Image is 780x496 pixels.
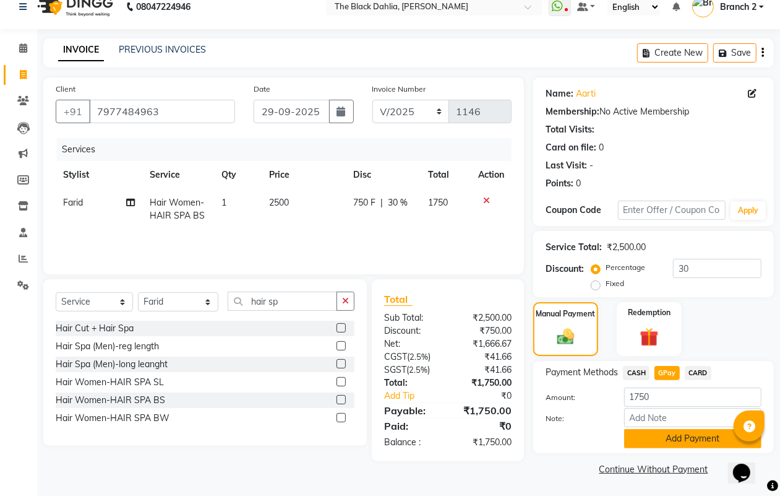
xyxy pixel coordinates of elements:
span: 2.5% [409,365,427,375]
input: Add Note [624,408,761,427]
span: CARD [685,366,711,380]
div: Sub Total: [375,311,448,324]
span: SGST [384,364,406,375]
div: Membership: [546,105,599,118]
span: Farid [63,197,83,208]
button: Add Payment [624,429,761,448]
button: Create New [637,43,708,63]
div: Hair Women-HAIR SPA SL [56,376,164,389]
div: 0 [599,141,604,154]
input: Amount [624,388,761,407]
span: 1750 [428,197,448,208]
div: ( ) [375,350,448,363]
div: Payable: [375,403,448,418]
label: Note: [536,413,614,424]
span: CGST [384,351,407,362]
input: Search by Name/Mobile/Email/Code [89,100,235,123]
div: Net: [375,337,448,350]
div: Hair Cut + Hair Spa [56,322,134,335]
div: Service Total: [546,241,602,254]
label: Manual Payment [536,308,596,320]
div: Last Visit: [546,159,587,172]
a: Aarti [576,87,596,100]
div: Points: [546,177,573,190]
div: ₹2,500.00 [607,241,646,254]
a: INVOICE [58,39,104,61]
span: Total [384,293,413,306]
div: Name: [546,87,573,100]
div: Discount: [546,263,584,276]
th: Stylist [56,161,142,189]
div: ₹1,666.67 [448,337,521,350]
div: ₹2,500.00 [448,311,521,324]
div: Hair Spa (Men)-reg length [56,340,159,353]
button: +91 [56,100,90,123]
div: - [589,159,593,172]
span: 30 % [388,196,408,209]
span: | [380,196,383,209]
label: Fixed [606,278,624,289]
img: _cash.svg [552,327,580,347]
div: Hair Women-HAIR SPA BW [56,412,169,425]
label: Amount: [536,392,614,403]
input: Enter Offer / Coupon Code [618,201,726,220]
div: Coupon Code [546,204,617,217]
label: Percentage [606,262,645,273]
div: 0 [576,177,581,190]
button: Save [713,43,756,63]
th: Action [471,161,512,189]
th: Qty [214,161,262,189]
div: ₹1,750.00 [448,376,521,389]
div: ₹41.66 [448,363,521,376]
span: CASH [623,366,649,380]
div: Card on file: [546,141,596,154]
img: _gift.svg [634,326,664,349]
div: ₹0 [460,389,521,402]
th: Disc [346,161,421,189]
div: ₹0 [448,419,521,433]
button: Apply [731,201,766,220]
div: ₹1,750.00 [448,436,521,449]
label: Redemption [628,307,671,318]
th: Total [421,161,471,189]
div: Paid: [375,419,448,433]
label: Date [254,84,270,95]
div: ₹1,750.00 [448,403,521,418]
div: ( ) [375,363,448,376]
div: Total: [375,376,448,389]
span: GPay [654,366,680,380]
a: PREVIOUS INVOICES [119,44,206,55]
span: Hair Women-HAIR SPA BS [150,197,205,221]
div: ₹41.66 [448,350,521,363]
span: Branch 2 [720,1,756,14]
a: Add Tip [375,389,460,402]
span: Payment Methods [546,366,618,379]
span: 750 F [353,196,375,209]
div: ₹750.00 [448,324,521,337]
div: Discount: [375,324,448,337]
th: Price [262,161,346,189]
label: Invoice Number [372,84,426,95]
div: No Active Membership [546,105,761,118]
span: 2.5% [409,352,428,362]
div: Hair Spa (Men)-long leanght [56,358,168,371]
th: Service [142,161,214,189]
a: Continue Without Payment [536,463,771,476]
span: 2500 [269,197,289,208]
input: Search or Scan [228,292,338,311]
div: Balance : [375,436,448,449]
div: Total Visits: [546,123,594,136]
div: Services [57,138,521,161]
span: 1 [221,197,226,208]
iframe: chat widget [728,446,768,484]
div: Hair Women-HAIR SPA BS [56,394,165,407]
label: Client [56,84,75,95]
